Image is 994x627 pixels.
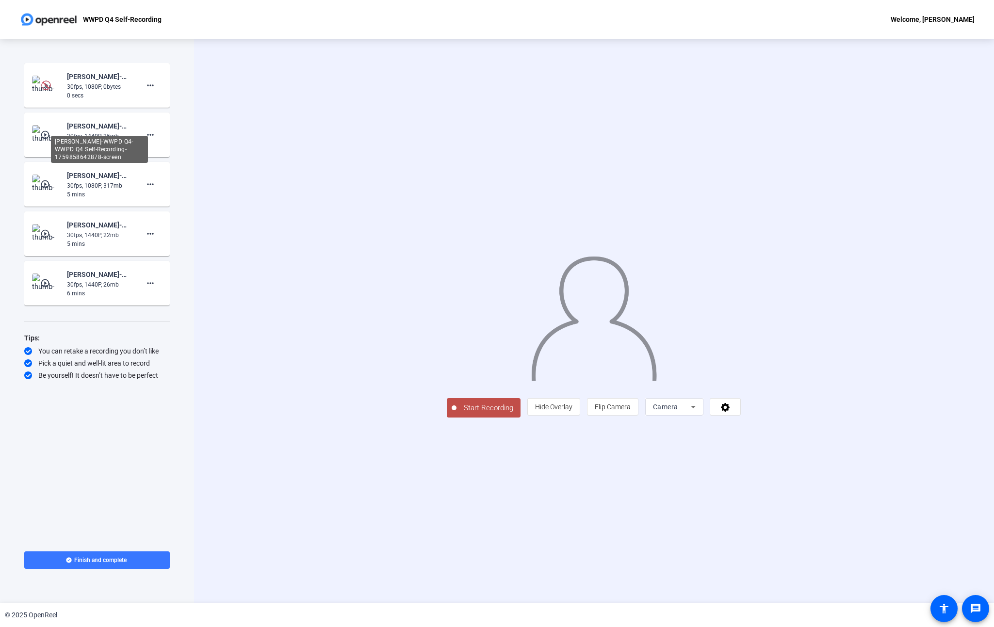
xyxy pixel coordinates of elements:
p: WWPD Q4 Self-Recording [83,14,162,25]
div: 5 mins [67,190,132,199]
img: OpenReel logo [19,10,78,29]
span: Finish and complete [74,556,127,564]
mat-icon: more_horiz [145,228,156,240]
button: Start Recording [447,398,521,418]
div: [PERSON_NAME]-WWPD Q4-WWPD Q4 Self-Recording-1759498846041-screen [67,219,132,231]
div: [PERSON_NAME]-WWPD Q4-WWPD Q4 Self-Recording-1759498846041-webcam [67,170,132,181]
button: Flip Camera [587,398,638,416]
div: 30fps, 1080P, 0bytes [67,82,132,91]
div: 30fps, 1440P, 26mb [67,280,132,289]
img: thumb-nail [32,273,61,293]
mat-icon: accessibility [938,603,950,614]
button: Finish and complete [24,551,170,569]
div: 30fps, 1080P, 317mb [67,181,132,190]
div: Welcome, [PERSON_NAME] [891,14,975,25]
div: 5 mins [67,240,132,248]
mat-icon: message [970,603,981,614]
img: thumb-nail [32,76,61,95]
span: Hide Overlay [535,403,572,411]
mat-icon: more_horiz [145,178,156,190]
span: Start Recording [456,402,521,414]
img: Preview is unavailable [41,80,51,90]
div: You can retake a recording you don’t like [24,346,170,356]
div: Pick a quiet and well-lit area to record [24,358,170,368]
img: thumb-nail [32,175,61,194]
img: thumb-nail [32,125,61,145]
div: 0 secs [67,91,132,100]
div: [PERSON_NAME]-WWPD Q4-WWPD Q4 Self-Recording-1759858642878-screen [51,136,148,163]
mat-icon: play_circle_outline [40,179,52,189]
img: thumb-nail [32,224,61,243]
div: 6 mins [67,289,132,298]
img: overlay [530,249,657,381]
div: Be yourself! It doesn’t have to be perfect [24,370,170,380]
div: © 2025 OpenReel [5,610,57,620]
div: [PERSON_NAME]-WWPD Q4-WWPD Q4 Self-Recording-1759858642878-webcam [67,71,132,82]
div: [PERSON_NAME]-WWPD Q4-WWPD Q4 Self-Recording-1759858642878-screen [67,120,132,132]
mat-icon: play_circle_outline [40,130,52,140]
mat-icon: more_horiz [145,80,156,91]
button: Hide Overlay [527,398,580,416]
span: Camera [653,403,678,411]
div: Tips: [24,332,170,344]
div: 30fps, 1440P, 22mb [67,231,132,240]
mat-icon: play_circle_outline [40,229,52,239]
mat-icon: play_circle_outline [40,278,52,288]
span: Flip Camera [595,403,631,411]
mat-icon: more_horiz [145,129,156,141]
mat-icon: more_horiz [145,277,156,289]
div: [PERSON_NAME]-WWPD Q4-WWPD Q4 Self-Recording-1758826366197-screen [67,269,132,280]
